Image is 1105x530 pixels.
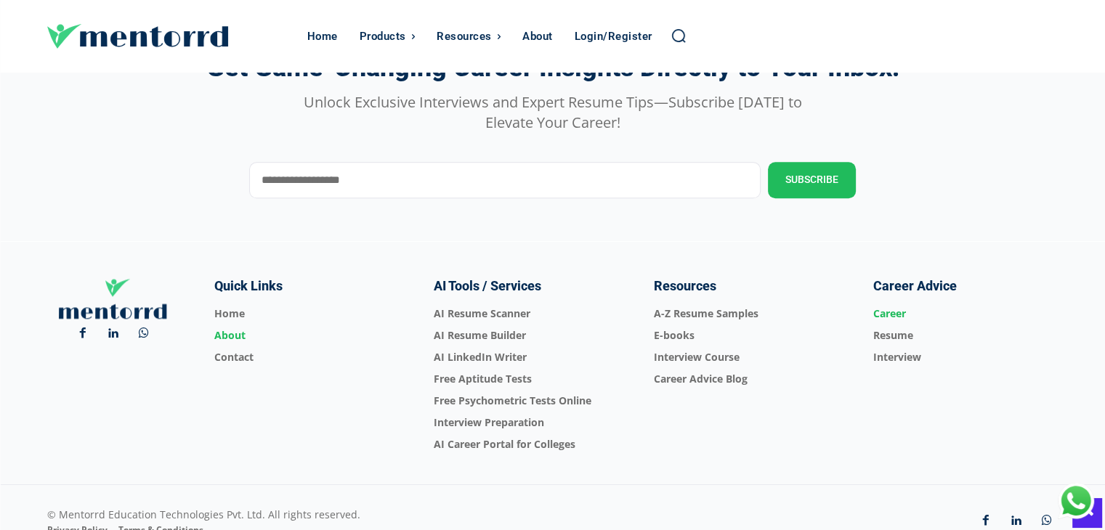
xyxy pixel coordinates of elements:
[873,278,957,294] h3: Career Advice
[102,322,125,346] a: Linkedin
[654,325,838,346] a: E-books
[654,303,838,325] a: A-Z Resume Samples
[47,278,179,319] a: Logo
[206,54,899,83] h3: Get Game-Changing Career Insights Directly to Your Inbox!
[434,390,618,412] a: Free Psychometric Tests Online
[71,322,94,346] a: Facebook
[47,507,710,523] p: © Mentorrd Education Technologies Pvt. Ltd. All rights reserved.
[873,325,1058,346] a: Resume
[654,368,838,390] a: Career Advice Blog
[47,24,300,49] a: Logo
[214,303,399,325] a: Home
[214,278,283,294] h3: Quick Links
[249,162,761,198] input: email
[300,92,806,133] p: Unlock Exclusive Interviews and Expert Resume Tips—Subscribe [DATE] to Elevate Your Career!
[434,303,618,325] a: AI Resume Scanner
[434,325,618,346] a: AI Resume Builder
[132,322,155,346] a: WhatsApp
[434,278,541,294] h3: AI Tools / Services
[214,325,399,346] a: About
[768,162,856,198] button: Subscribe
[214,346,399,368] a: Contact
[873,346,1058,368] a: Interview
[434,412,618,433] a: Interview Preparation
[1058,483,1094,519] div: Chat with Us
[654,346,838,368] a: Interview Course
[654,278,716,294] h3: Resources
[434,368,618,390] a: Free Aptitude Tests
[434,346,618,368] a: AI LinkedIn Writer
[671,28,687,44] a: Search
[873,303,1058,325] a: Career
[434,433,618,455] a: AI Career Portal for Colleges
